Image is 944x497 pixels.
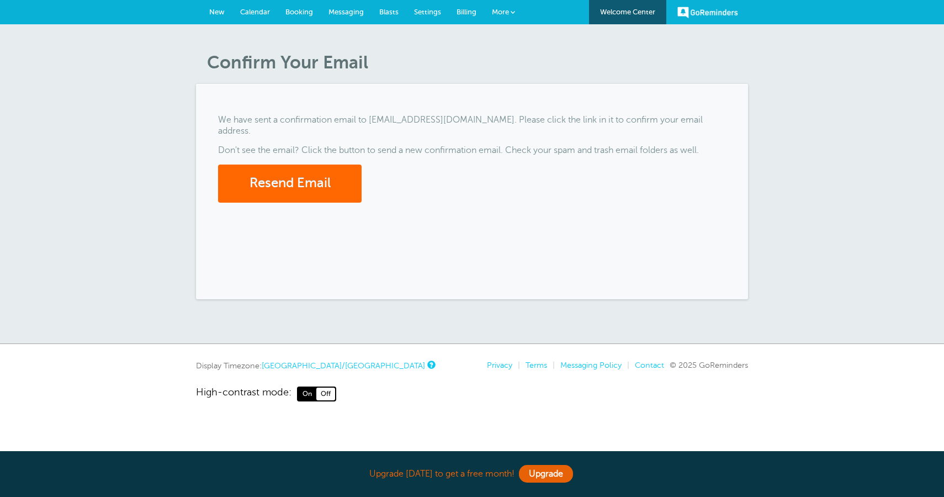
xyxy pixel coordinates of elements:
span: © 2025 GoReminders [670,361,748,369]
span: Settings [414,8,441,16]
a: [GEOGRAPHIC_DATA]/[GEOGRAPHIC_DATA] [262,361,425,370]
li: | [547,361,555,370]
a: Upgrade [519,465,573,483]
a: Contact [635,361,664,369]
a: Messaging Policy [560,361,622,369]
a: Terms [526,361,547,369]
a: Privacy [487,361,512,369]
div: Upgrade [DATE] to get a free month! [196,462,748,486]
span: Booking [285,8,313,16]
p: We have sent a confirmation email to [EMAIL_ADDRESS][DOMAIN_NAME]. Please click the link in it to... [218,115,726,136]
span: Off [316,388,335,400]
span: More [492,8,509,16]
span: High-contrast mode: [196,387,291,401]
li: | [622,361,629,370]
span: New [209,8,225,16]
button: Resend Email [218,165,362,203]
p: Don't see the email? Click the button to send a new confirmation email. Check your spam and trash... [218,145,726,156]
span: Billing [457,8,476,16]
span: On [298,388,316,400]
h1: Confirm Your Email [207,52,748,73]
li: | [512,361,520,370]
span: Calendar [240,8,270,16]
a: High-contrast mode: On Off [196,387,748,401]
div: Display Timezone: [196,361,434,371]
span: Blasts [379,8,399,16]
a: This is the timezone being used to display dates and times to you on this device. Click the timez... [427,361,434,368]
span: Messaging [328,8,364,16]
